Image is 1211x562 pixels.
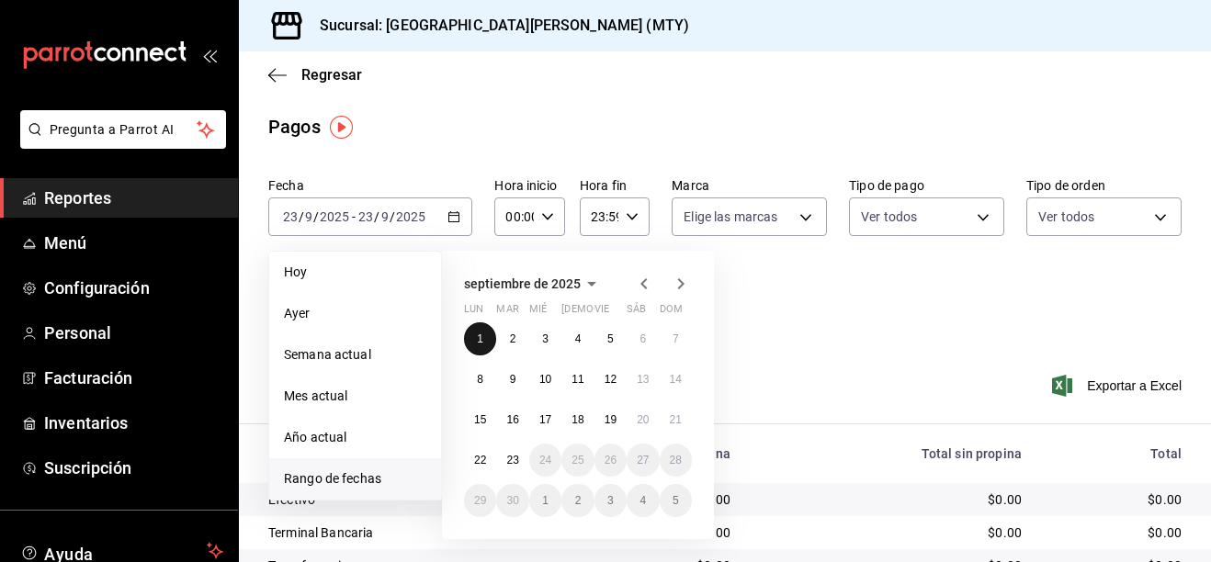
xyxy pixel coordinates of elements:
[660,484,692,517] button: 5 de octubre de 2025
[282,209,299,224] input: --
[627,322,659,355] button: 6 de septiembre de 2025
[637,413,649,426] abbr: 20 de septiembre de 2025
[672,179,827,192] label: Marca
[561,484,594,517] button: 2 de octubre de 2025
[20,110,226,149] button: Pregunta a Parrot AI
[474,494,486,507] abbr: 29 de septiembre de 2025
[284,387,426,406] span: Mes actual
[529,484,561,517] button: 1 de octubre de 2025
[760,446,1022,461] div: Total sin propina
[572,454,583,466] abbr: 25 de septiembre de 2025
[670,373,682,386] abbr: 14 de septiembre de 2025
[301,66,362,84] span: Regresar
[627,303,646,322] abbr: sábado
[594,363,627,396] button: 12 de septiembre de 2025
[305,15,689,37] h3: Sucursal: [GEOGRAPHIC_DATA][PERSON_NAME] (MTY)
[496,403,528,436] button: 16 de septiembre de 2025
[849,179,1004,192] label: Tipo de pago
[561,363,594,396] button: 11 de septiembre de 2025
[673,494,679,507] abbr: 5 de octubre de 2025
[529,303,547,322] abbr: miércoles
[13,133,226,152] a: Pregunta a Parrot AI
[580,179,650,192] label: Hora fin
[284,304,426,323] span: Ayer
[542,494,549,507] abbr: 1 de octubre de 2025
[44,540,199,562] span: Ayuda
[594,403,627,436] button: 19 de septiembre de 2025
[319,209,350,224] input: ----
[313,209,319,224] span: /
[510,332,516,345] abbr: 2 de septiembre de 2025
[605,373,617,386] abbr: 12 de septiembre de 2025
[1026,179,1182,192] label: Tipo de orden
[539,373,551,386] abbr: 10 de septiembre de 2025
[594,303,609,322] abbr: viernes
[529,403,561,436] button: 17 de septiembre de 2025
[268,523,560,542] div: Terminal Bancaria
[1056,375,1182,397] button: Exportar a Excel
[390,209,395,224] span: /
[330,116,353,139] button: Tooltip marker
[44,410,223,435] span: Inventarios
[50,120,198,140] span: Pregunta a Parrot AI
[380,209,390,224] input: --
[464,484,496,517] button: 29 de septiembre de 2025
[627,444,659,477] button: 27 de septiembre de 2025
[1038,208,1094,226] span: Ver todos
[660,403,692,436] button: 21 de septiembre de 2025
[594,484,627,517] button: 3 de octubre de 2025
[496,303,518,322] abbr: martes
[477,373,483,386] abbr: 8 de septiembre de 2025
[496,322,528,355] button: 2 de septiembre de 2025
[575,332,582,345] abbr: 4 de septiembre de 2025
[660,322,692,355] button: 7 de septiembre de 2025
[299,209,304,224] span: /
[660,303,683,322] abbr: domingo
[477,332,483,345] abbr: 1 de septiembre de 2025
[627,484,659,517] button: 4 de octubre de 2025
[637,454,649,466] abbr: 27 de septiembre de 2025
[506,454,518,466] abbr: 23 de septiembre de 2025
[575,494,582,507] abbr: 2 de octubre de 2025
[605,413,617,426] abbr: 19 de septiembre de 2025
[284,263,426,282] span: Hoy
[660,363,692,396] button: 14 de septiembre de 2025
[760,490,1022,509] div: $0.00
[673,332,679,345] abbr: 7 de septiembre de 2025
[605,454,617,466] abbr: 26 de septiembre de 2025
[561,403,594,436] button: 18 de septiembre de 2025
[539,413,551,426] abbr: 17 de septiembre de 2025
[374,209,379,224] span: /
[496,444,528,477] button: 23 de septiembre de 2025
[529,363,561,396] button: 10 de septiembre de 2025
[561,322,594,355] button: 4 de septiembre de 2025
[607,494,614,507] abbr: 3 de octubre de 2025
[506,494,518,507] abbr: 30 de septiembre de 2025
[44,320,223,345] span: Personal
[464,403,496,436] button: 15 de septiembre de 2025
[594,322,627,355] button: 5 de septiembre de 2025
[542,332,549,345] abbr: 3 de septiembre de 2025
[44,275,223,300] span: Configuración
[637,373,649,386] abbr: 13 de septiembre de 2025
[627,403,659,436] button: 20 de septiembre de 2025
[44,230,223,255] span: Menú
[268,179,472,192] label: Fecha
[464,273,603,295] button: septiembre de 2025
[44,185,223,210] span: Reportes
[202,48,217,62] button: open_drawer_menu
[352,209,356,224] span: -
[539,454,551,466] abbr: 24 de septiembre de 2025
[607,332,614,345] abbr: 5 de septiembre de 2025
[464,276,581,291] span: septiembre de 2025
[529,322,561,355] button: 3 de septiembre de 2025
[496,484,528,517] button: 30 de septiembre de 2025
[44,455,223,480] span: Suscripción
[464,444,496,477] button: 22 de septiembre de 2025
[395,209,426,224] input: ----
[670,454,682,466] abbr: 28 de septiembre de 2025
[594,444,627,477] button: 26 de septiembre de 2025
[284,345,426,365] span: Semana actual
[861,208,917,226] span: Ver todos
